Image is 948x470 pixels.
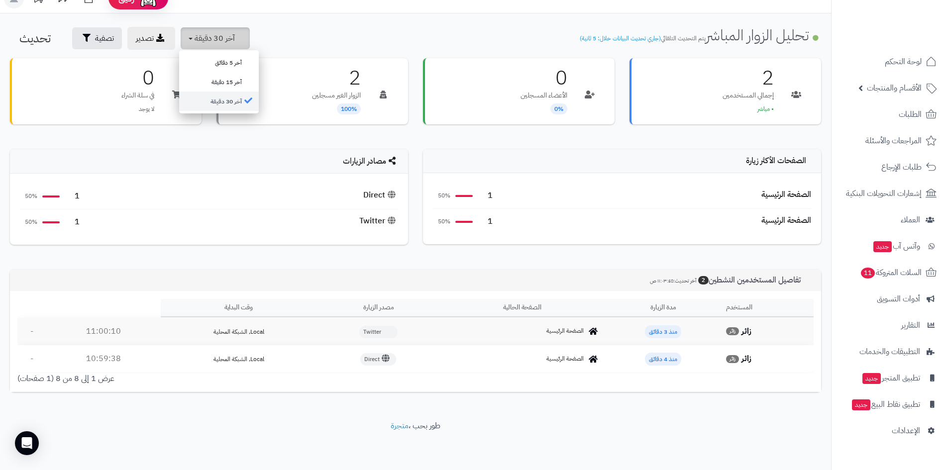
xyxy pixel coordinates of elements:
div: Open Intercom Messenger [15,431,39,455]
h3: 2 [723,68,774,88]
a: آخر 5 دقائق [179,53,259,72]
th: الصفحة الحالية [440,299,604,317]
span: إشعارات التحويلات البنكية [846,187,922,200]
span: 1 [478,190,493,201]
span: زائر [726,327,739,335]
h1: تحليل الزوار المباشر [580,27,821,43]
h3: 0 [521,68,567,88]
span: لوحة التحكم [885,55,922,69]
span: 1 [478,216,493,227]
a: تطبيق نقاط البيعجديد [838,392,942,416]
h4: مصادر الزيارات [20,157,398,166]
span: Local, الشبكة المحلية [213,355,264,364]
a: أدوات التسويق [838,287,942,311]
th: مدة الزيارة [604,299,722,317]
button: آخر 30 دقيقة [181,27,250,49]
td: 11:00:10 [47,318,161,345]
span: منذ 3 دقائق [645,325,681,338]
a: طلبات الإرجاع [838,155,942,179]
span: تصفية [95,32,114,44]
span: - [30,353,33,365]
span: Local, الشبكة المحلية [213,327,264,336]
span: 0% [550,103,567,114]
strong: زائر [741,353,751,365]
span: جديد [873,241,892,252]
span: Twitter [359,326,398,338]
h3: 0 [121,68,154,88]
span: Direct [360,353,396,366]
button: تصفية [72,27,122,49]
h3: 2 [312,68,361,88]
div: Direct [363,189,398,201]
span: منذ 4 دقائق [645,353,681,366]
span: لا يوجد [139,104,154,113]
a: الإعدادات [838,419,942,443]
a: لوحة التحكم [838,50,942,74]
span: الصفحة الرئيسية [546,327,584,335]
div: الصفحة الرئيسية [761,189,811,200]
h3: تفاصيل المستخدمين النشطين [642,276,814,285]
span: جديد [862,373,881,384]
h4: الصفحات الأكثر زيارة [433,157,811,166]
small: آخر تحديث: [650,277,696,284]
a: وآتس آبجديد [838,234,942,258]
span: تحديث [19,29,51,47]
th: وقت البداية [161,299,317,317]
span: الإعدادات [892,424,920,438]
span: 2 [698,276,709,284]
span: وآتس آب [872,239,920,253]
span: - [30,325,33,337]
p: إجمالي المستخدمين [723,91,774,100]
p: في سلة الشراء [121,91,154,100]
a: المراجعات والأسئلة [838,129,942,153]
span: زائر [726,355,739,363]
a: تطبيق المتجرجديد [838,366,942,390]
span: أدوات التسويق [877,292,920,306]
span: 50% [20,192,37,200]
span: الصفحة الرئيسية [546,355,584,363]
span: 50% [433,191,450,200]
span: التطبيقات والخدمات [859,345,920,359]
span: 50% [433,217,450,226]
p: الزوار الغير مسجلين [312,91,361,100]
a: آخر 15 دقيقة [179,72,259,92]
span: جديد [852,399,870,410]
a: التقارير [838,313,942,337]
p: الأعضاء المسجلين [521,91,567,100]
strong: زائر [741,325,751,337]
span: آخر 30 دقيقة [195,32,235,44]
div: الصفحة الرئيسية [761,215,811,226]
a: السلات المتروكة11 [838,261,942,284]
div: عرض 1 إلى 8 من 8 (1 صفحات) [10,373,416,384]
span: ١١:٠٣:٤٥ ص [650,277,673,284]
span: 1 [65,216,80,228]
a: العملاء [838,208,942,232]
a: الطلبات [838,102,942,126]
span: • مباشر [757,104,774,113]
div: Twitter [359,215,398,227]
th: المستخدم [722,299,814,317]
span: تطبيق نقاط البيع [851,397,920,411]
span: 50% [20,218,37,226]
span: الطلبات [899,107,922,121]
a: إشعارات التحويلات البنكية [838,182,942,205]
span: 1 [65,190,80,202]
span: العملاء [901,213,920,227]
span: 11 [861,268,875,279]
a: تصدير [127,27,175,50]
span: الأقسام والمنتجات [867,81,922,95]
span: التقارير [901,318,920,332]
span: (جاري تحديث البيانات خلال: 5 ثانية) [580,34,661,43]
a: آخر 30 دقيقة [179,92,259,111]
small: يتم التحديث التلقائي [580,34,706,43]
a: التطبيقات والخدمات [838,340,942,364]
span: السلات المتروكة [860,266,922,280]
th: مصدر الزيارة [317,299,440,317]
button: تحديث [11,27,67,49]
span: 100% [337,103,361,114]
span: طلبات الإرجاع [881,160,922,174]
span: تطبيق المتجر [861,371,920,385]
td: 10:59:38 [47,345,161,373]
a: متجرة [391,420,409,432]
span: المراجعات والأسئلة [865,134,922,148]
